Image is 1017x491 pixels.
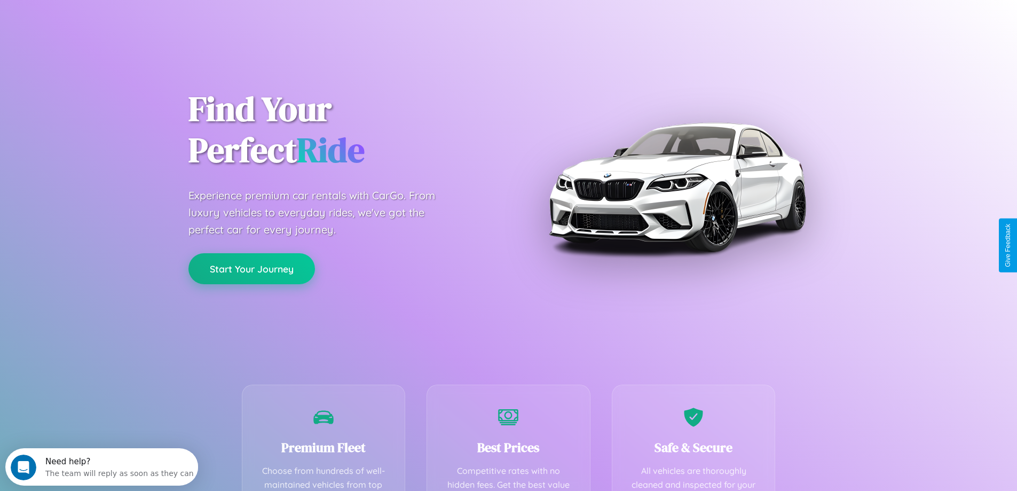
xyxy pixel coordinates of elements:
span: Ride [297,127,365,173]
h3: Premium Fleet [258,439,389,456]
iframe: Intercom live chat [11,455,36,480]
h1: Find Your Perfect [188,89,493,171]
div: Need help? [40,9,188,18]
img: Premium BMW car rental vehicle [543,53,810,321]
div: Open Intercom Messenger [4,4,199,34]
div: The team will reply as soon as they can [40,18,188,29]
h3: Safe & Secure [628,439,759,456]
iframe: Intercom live chat discovery launcher [5,448,198,486]
div: Give Feedback [1004,224,1012,267]
button: Start Your Journey [188,253,315,284]
p: Experience premium car rentals with CarGo. From luxury vehicles to everyday rides, we've got the ... [188,187,455,238]
h3: Best Prices [443,439,574,456]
